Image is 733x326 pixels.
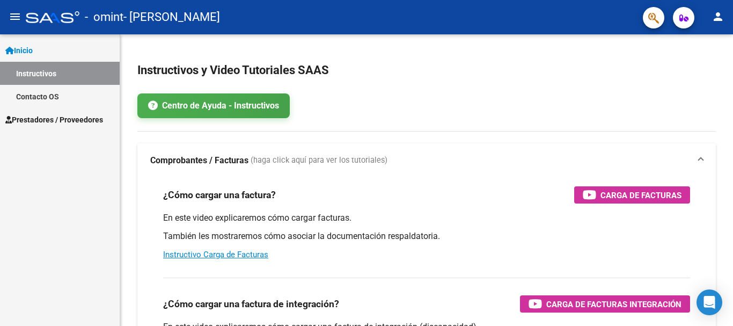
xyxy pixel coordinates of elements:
strong: Comprobantes / Facturas [150,155,248,166]
div: Open Intercom Messenger [697,289,722,315]
a: Instructivo Carga de Facturas [163,250,268,259]
span: Carga de Facturas [600,189,681,202]
button: Carga de Facturas [574,186,690,204]
span: (haga click aquí para ver los tutoriales) [251,155,387,166]
p: En este video explicaremos cómo cargar facturas. [163,212,690,224]
mat-icon: person [712,10,724,23]
span: - [PERSON_NAME] [123,5,220,29]
span: - omint [85,5,123,29]
span: Prestadores / Proveedores [5,114,103,126]
span: Inicio [5,45,33,56]
p: También les mostraremos cómo asociar la documentación respaldatoria. [163,230,690,242]
mat-expansion-panel-header: Comprobantes / Facturas (haga click aquí para ver los tutoriales) [137,143,716,178]
h3: ¿Cómo cargar una factura de integración? [163,296,339,311]
a: Centro de Ayuda - Instructivos [137,93,290,118]
span: Carga de Facturas Integración [546,298,681,311]
button: Carga de Facturas Integración [520,295,690,313]
h3: ¿Cómo cargar una factura? [163,187,276,202]
mat-icon: menu [9,10,21,23]
h2: Instructivos y Video Tutoriales SAAS [137,60,716,81]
